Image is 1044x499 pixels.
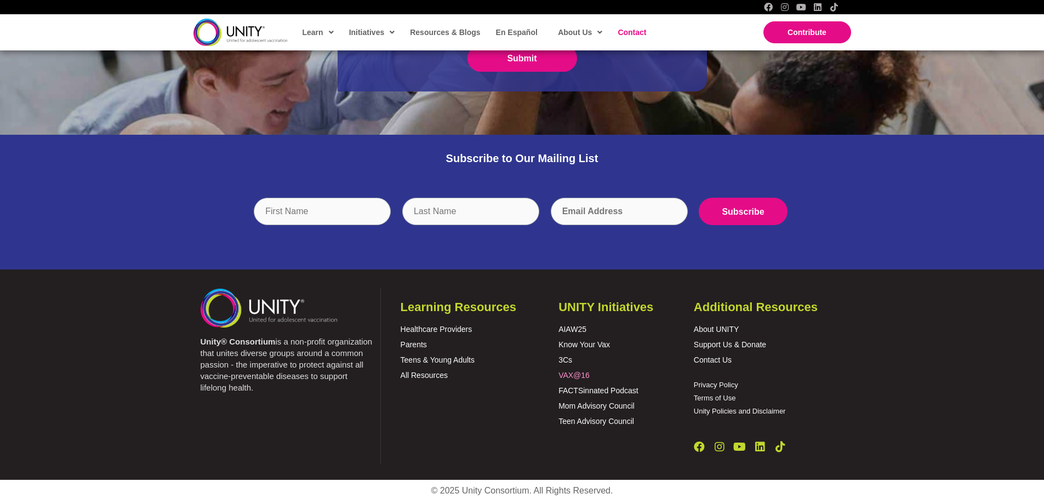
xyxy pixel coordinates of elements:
[401,325,472,334] a: Healthcare Providers
[401,355,475,364] a: Teens & Young Adults
[552,20,607,45] a: About Us
[401,340,427,349] a: Parents
[254,198,391,225] input: First Name
[193,19,288,45] img: unity-logo-dark
[694,381,738,389] a: Privacy Policy
[788,28,826,37] span: Contribute
[551,198,688,225] input: Email Address
[402,198,539,225] input: Last Name
[467,45,577,72] input: Submit
[694,441,705,452] a: Facebook
[401,371,448,380] a: All Resources
[558,417,634,426] a: Teen Advisory Council
[775,441,786,452] a: TikTok
[558,371,590,380] a: VAX@16
[780,3,789,12] a: Instagram
[558,402,635,410] a: Mom Advisory Council
[201,336,375,393] p: is a non-profit organization that unites diverse groups around a common passion - the imperative ...
[694,355,732,364] a: Contact Us
[558,340,610,349] a: Know Your Vax
[694,394,736,402] a: Terms of Use
[763,21,851,43] a: Contribute
[490,20,542,45] a: En Español
[558,386,638,395] a: FACTSinnated Podcast
[201,337,276,346] strong: Unity® Consortium
[734,441,745,452] a: YouTube
[558,355,572,364] a: 3Cs
[618,28,646,37] span: Contact
[813,3,822,12] a: LinkedIn
[558,325,586,334] a: AIAW25
[612,20,651,45] a: Contact
[401,300,517,314] span: Learning Resources
[496,28,538,37] span: En Español
[755,441,766,452] a: LinkedIn
[694,325,739,334] a: About UNITY
[830,3,838,12] a: TikTok
[404,20,484,45] a: Resources & Blogs
[694,407,786,415] a: Unity Policies and Disclaimer
[558,24,602,41] span: About Us
[797,3,806,12] a: YouTube
[410,28,480,37] span: Resources & Blogs
[349,24,395,41] span: Initiatives
[446,152,598,164] span: Subscribe to Our Mailing List
[714,441,725,452] a: Instagram
[694,340,766,349] a: Support Us & Donate
[699,198,787,225] input: Subscribe
[558,300,653,314] span: UNITY Initiatives
[764,3,773,12] a: Facebook
[303,24,334,41] span: Learn
[232,483,813,499] p: © 2025 Unity Consortium. All Rights Reserved.
[694,300,818,314] span: Additional Resources
[201,289,338,328] img: unity-logo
